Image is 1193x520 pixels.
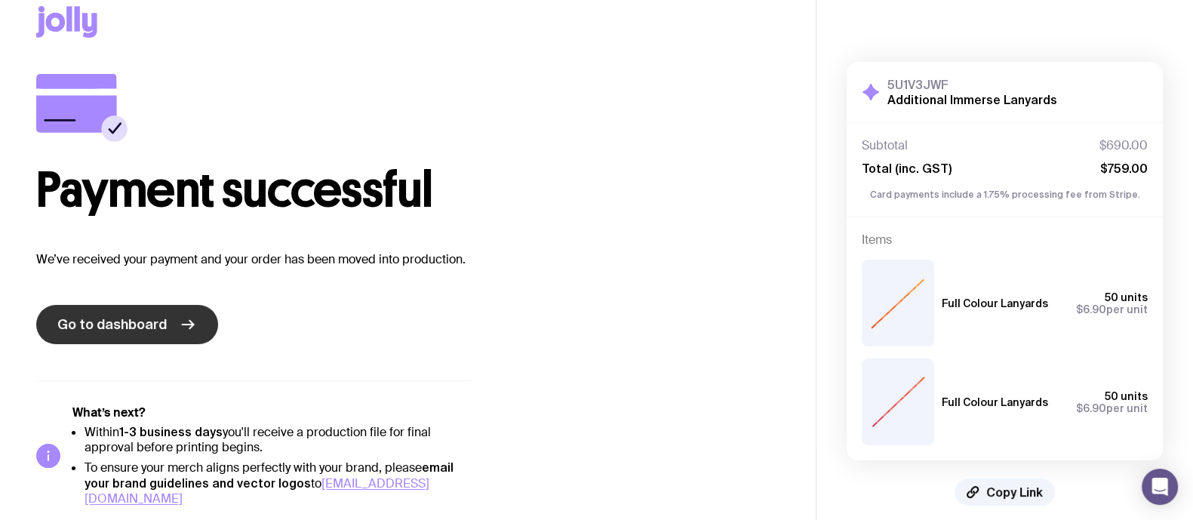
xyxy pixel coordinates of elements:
[85,460,471,506] li: To ensure your merch aligns perfectly with your brand, please to
[887,77,1057,92] h3: 5U1V3JWF
[887,92,1057,107] h2: Additional Immerse Lanyards
[1076,303,1106,315] span: $6.90
[955,479,1055,506] button: Copy Link
[1099,138,1148,153] span: $690.00
[1105,390,1148,402] span: 50 units
[862,232,1148,248] h4: Items
[862,188,1148,202] p: Card payments include a 1.75% processing fee from Stripe.
[1076,402,1106,414] span: $6.90
[862,161,952,176] span: Total (inc. GST)
[72,405,471,420] h5: What’s next?
[85,475,429,506] a: [EMAIL_ADDRESS][DOMAIN_NAME]
[119,425,223,438] strong: 1-3 business days
[1076,303,1148,315] span: per unit
[57,315,167,334] span: Go to dashboard
[85,424,471,455] li: Within you'll receive a production file for final approval before printing begins.
[986,485,1043,500] span: Copy Link
[942,396,1048,408] h3: Full Colour Lanyards
[36,251,779,269] p: We’ve received your payment and your order has been moved into production.
[862,138,908,153] span: Subtotal
[36,166,779,214] h1: Payment successful
[1142,469,1178,505] div: Open Intercom Messenger
[36,305,218,344] a: Go to dashboard
[1105,291,1148,303] span: 50 units
[1076,402,1148,414] span: per unit
[942,297,1048,309] h3: Full Colour Lanyards
[1100,161,1148,176] span: $759.00
[85,460,454,490] strong: email your brand guidelines and vector logos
